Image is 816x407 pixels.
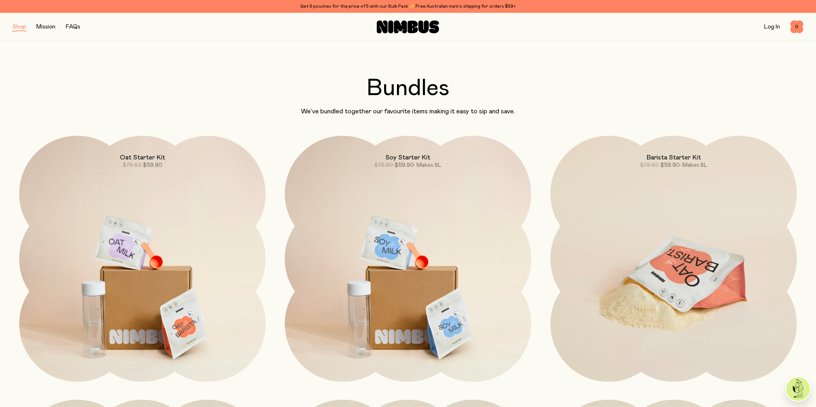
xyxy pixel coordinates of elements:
a: Mission [36,24,55,30]
span: $59.90 [143,162,162,168]
span: $59.90 [394,162,414,168]
img: agent [786,377,810,401]
h2: Oat Starter Kit [120,154,165,161]
a: Oat Starter Kit$78.80$59.90 [19,136,265,382]
h2: Barista Starter Kit [646,154,701,161]
h2: Bundles [13,77,803,100]
span: • Makes 8L [414,162,442,168]
button: 0 [790,20,803,33]
span: • Makes 8L [680,162,707,168]
p: We’ve bundled together our favourite items making it easy to sip and save. [13,108,803,115]
a: Barista Starter Kit$78.80$59.90• Makes 8L [551,136,797,382]
div: Get 6 pouches for the price of 5 with our Bulk Pack ✨ Free Australian metro shipping for orders $59+ [13,3,803,10]
span: $59.90 [660,162,680,168]
h2: Soy Starter Kit [385,154,430,161]
span: $78.80 [640,162,659,168]
span: $78.80 [122,162,141,168]
a: FAQs [66,24,80,30]
a: Log In [764,24,780,30]
span: $76.80 [374,162,393,168]
a: Soy Starter Kit$76.80$59.90• Makes 8L [285,136,531,382]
